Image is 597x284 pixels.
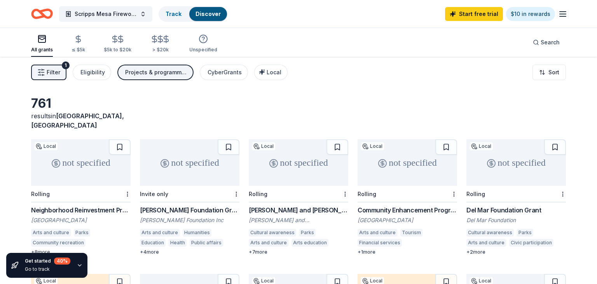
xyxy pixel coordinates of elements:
[140,205,239,215] div: [PERSON_NAME] Foundation Grant
[31,205,131,215] div: Neighborhood Reinvestment Program
[548,68,559,77] span: Sort
[249,139,348,255] a: not specifiedLocalRolling[PERSON_NAME] and [PERSON_NAME] Foundation[PERSON_NAME] and [PERSON_NAME...
[249,239,288,247] div: Arts and culture
[466,249,566,255] div: + 2 more
[466,139,566,255] a: not specifiedLocalRollingDel Mar Foundation GrantDel Mar FoundationCultural awarenessParksArts an...
[183,229,211,237] div: Humanities
[358,139,457,186] div: not specified
[150,47,171,53] div: > $20k
[190,239,223,247] div: Public affairs
[506,7,555,21] a: $10 in rewards
[140,191,168,197] div: Invite only
[166,11,182,17] a: Track
[249,205,348,215] div: [PERSON_NAME] and [PERSON_NAME] Foundation
[196,11,221,17] a: Discover
[361,142,384,150] div: Local
[358,216,457,224] div: [GEOGRAPHIC_DATA]
[25,266,70,272] div: Go to track
[73,65,111,80] button: Eligibility
[470,142,493,150] div: Local
[249,191,267,197] div: Rolling
[466,239,506,247] div: Arts and culture
[104,32,131,57] button: $5k to $20k
[466,191,485,197] div: Rolling
[517,229,533,237] div: Parks
[358,139,457,255] a: not specifiedLocalRollingCommunity Enhancement Program[GEOGRAPHIC_DATA]Arts and cultureTourismFin...
[117,65,194,80] button: Projects & programming, General operations, Other
[299,229,316,237] div: Parks
[125,68,187,77] div: Projects & programming, General operations, Other
[466,216,566,224] div: Del Mar Foundation
[358,239,402,247] div: Financial services
[292,239,328,247] div: Arts education
[31,139,131,255] a: not specifiedLocalRollingNeighborhood Reinvestment Program[GEOGRAPHIC_DATA]Arts and cultureParksC...
[189,31,217,57] button: Unspecified
[31,65,66,80] button: Filter1
[189,47,217,53] div: Unspecified
[74,229,90,237] div: Parks
[400,229,422,237] div: Tourism
[31,191,50,197] div: Rolling
[140,139,239,255] a: not specifiedInvite only[PERSON_NAME] Foundation Grant[PERSON_NAME] Foundation IncArts and cultur...
[358,205,457,215] div: Community Enhancement Program
[358,229,397,237] div: Arts and culture
[54,258,70,265] div: 40 %
[466,139,566,186] div: not specified
[31,96,131,111] div: 761
[140,139,239,186] div: not specified
[59,6,152,22] button: Scripps Mesa Fireworks [DATE] Fireworks Show
[169,239,187,247] div: Health
[267,69,281,75] span: Local
[466,229,514,237] div: Cultural awareness
[150,32,171,57] button: > $20k
[31,111,131,130] div: results
[140,229,180,237] div: Arts and culture
[72,47,85,53] div: ≤ $5k
[358,249,457,255] div: + 1 more
[254,65,288,80] button: Local
[62,61,70,69] div: 1
[31,112,124,129] span: in
[208,68,242,77] div: CyberGrants
[249,216,348,224] div: [PERSON_NAME] and [PERSON_NAME] Foundation
[47,68,60,77] span: Filter
[31,239,86,247] div: Community recreation
[104,47,131,53] div: $5k to $20k
[358,191,376,197] div: Rolling
[159,6,228,22] button: TrackDiscover
[80,68,105,77] div: Eligibility
[31,112,124,129] span: [GEOGRAPHIC_DATA], [GEOGRAPHIC_DATA]
[140,249,239,255] div: + 4 more
[466,205,566,215] div: Del Mar Foundation Grant
[140,216,239,224] div: [PERSON_NAME] Foundation Inc
[75,9,137,19] span: Scripps Mesa Fireworks [DATE] Fireworks Show
[541,38,560,47] span: Search
[31,47,53,53] div: All grants
[25,258,70,265] div: Get started
[72,32,85,57] button: ≤ $5k
[31,139,131,186] div: not specified
[249,249,348,255] div: + 7 more
[140,239,166,247] div: Education
[200,65,248,80] button: CyberGrants
[527,35,566,50] button: Search
[31,31,53,57] button: All grants
[249,139,348,186] div: not specified
[509,239,553,247] div: Civic participation
[532,65,566,80] button: Sort
[252,142,275,150] div: Local
[445,7,503,21] a: Start free trial
[34,142,58,150] div: Local
[249,229,296,237] div: Cultural awareness
[31,229,71,237] div: Arts and culture
[31,216,131,224] div: [GEOGRAPHIC_DATA]
[31,5,53,23] a: Home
